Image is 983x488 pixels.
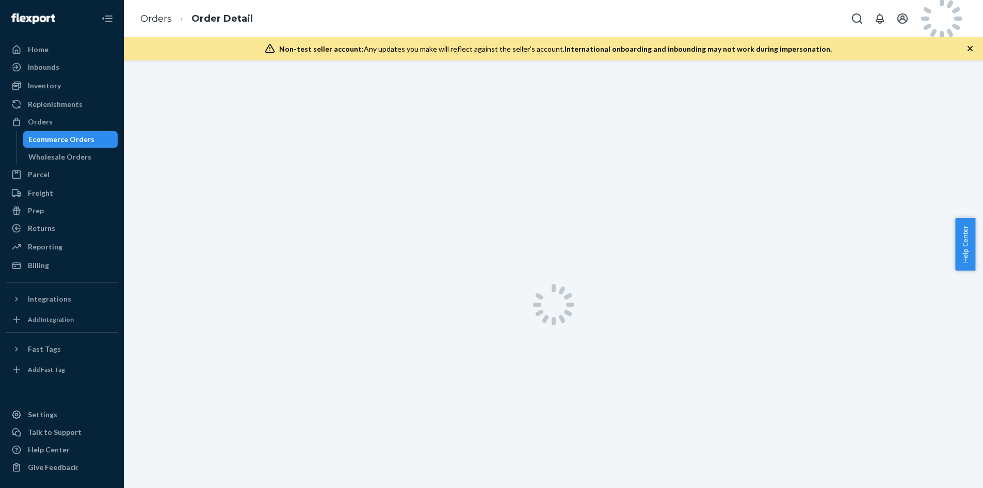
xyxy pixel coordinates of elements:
[869,8,890,29] button: Open notifications
[6,185,118,201] a: Freight
[28,152,91,162] div: Wholesale Orders
[28,410,57,420] div: Settings
[28,223,55,233] div: Returns
[6,239,118,255] a: Reporting
[955,218,975,271] button: Help Center
[6,361,118,378] a: Add Fast Tag
[6,291,118,307] button: Integrations
[28,462,78,473] div: Give Feedback
[28,81,61,91] div: Inventory
[11,13,55,24] img: Flexport logo
[6,220,118,237] a: Returns
[6,424,118,440] button: Talk to Support
[6,406,118,423] a: Settings
[28,294,71,304] div: Integrations
[28,99,83,109] div: Replenishments
[28,169,50,180] div: Parcel
[279,44,832,54] div: Any updates you make will reflect against the seller's account.
[6,166,118,183] a: Parcel
[132,4,261,34] ol: breadcrumbs
[140,13,172,24] a: Orders
[28,260,49,271] div: Billing
[6,442,118,458] a: Help Center
[6,114,118,130] a: Orders
[6,77,118,94] a: Inventory
[23,149,118,165] a: Wholesale Orders
[28,427,82,437] div: Talk to Support
[28,445,70,455] div: Help Center
[6,311,118,328] a: Add Integration
[28,117,53,127] div: Orders
[6,459,118,476] button: Give Feedback
[28,134,94,145] div: Ecommerce Orders
[97,8,118,29] button: Close Navigation
[279,44,364,53] span: Non-test seller account:
[191,13,253,24] a: Order Detail
[6,341,118,357] button: Fast Tags
[892,8,913,29] button: Open account menu
[28,365,65,374] div: Add Fast Tag
[847,8,867,29] button: Open Search Box
[565,44,832,53] span: International onboarding and inbounding may not work during impersonation.
[6,41,118,58] a: Home
[28,206,44,216] div: Prep
[28,62,59,72] div: Inbounds
[28,344,61,354] div: Fast Tags
[6,59,118,75] a: Inbounds
[28,315,74,324] div: Add Integration
[6,96,118,113] a: Replenishments
[23,131,118,148] a: Ecommerce Orders
[6,257,118,274] a: Billing
[6,202,118,219] a: Prep
[28,242,62,252] div: Reporting
[28,188,53,198] div: Freight
[28,44,49,55] div: Home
